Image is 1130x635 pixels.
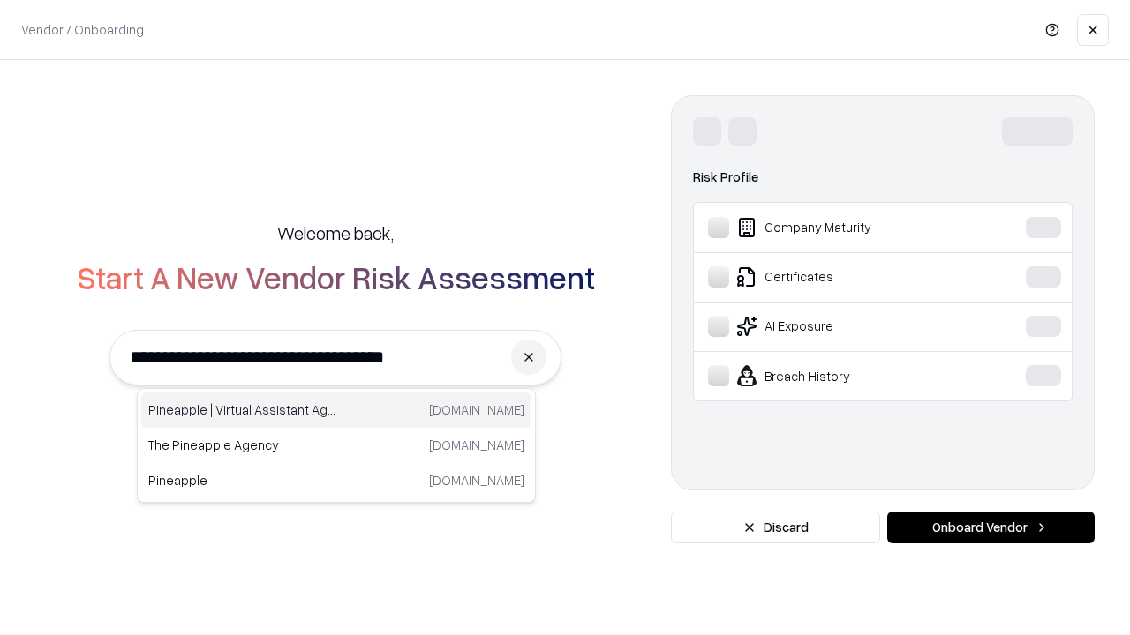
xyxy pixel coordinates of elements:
div: Breach History [708,365,972,386]
p: Pineapple | Virtual Assistant Agency [148,400,336,419]
div: Certificates [708,266,972,288]
button: Onboard Vendor [887,512,1095,543]
div: Risk Profile [693,167,1073,188]
div: Suggestions [137,388,536,503]
p: Pineapple [148,471,336,489]
p: The Pineapple Agency [148,436,336,454]
p: [DOMAIN_NAME] [429,436,524,454]
p: [DOMAIN_NAME] [429,471,524,489]
button: Discard [671,512,880,543]
div: Company Maturity [708,217,972,238]
h2: Start A New Vendor Risk Assessment [77,259,595,295]
p: Vendor / Onboarding [21,20,144,39]
h5: Welcome back, [277,220,394,245]
p: [DOMAIN_NAME] [429,400,524,419]
div: AI Exposure [708,316,972,337]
